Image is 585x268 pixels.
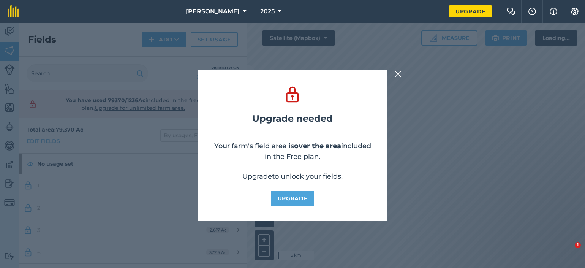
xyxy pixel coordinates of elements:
[570,8,579,15] img: A cog icon
[271,191,315,206] a: Upgrade
[294,142,341,150] strong: over the area
[260,7,275,16] span: 2025
[186,7,240,16] span: [PERSON_NAME]
[449,5,492,17] a: Upgrade
[252,113,333,124] h2: Upgrade needed
[213,141,372,162] p: Your farm's field area is included in the Free plan.
[506,8,515,15] img: Two speech bubbles overlapping with the left bubble in the forefront
[242,172,272,181] a: Upgrade
[242,171,343,182] p: to unlock your fields.
[559,242,577,260] iframe: Intercom live chat
[395,70,402,79] img: svg+xml;base64,PHN2ZyB4bWxucz0iaHR0cDovL3d3dy53My5vcmcvMjAwMC9zdmciIHdpZHRoPSIyMiIgaGVpZ2h0PSIzMC...
[575,242,581,248] span: 1
[8,5,19,17] img: fieldmargin Logo
[550,7,557,16] img: svg+xml;base64,PHN2ZyB4bWxucz0iaHR0cDovL3d3dy53My5vcmcvMjAwMC9zdmciIHdpZHRoPSIxNyIgaGVpZ2h0PSIxNy...
[528,8,537,15] img: A question mark icon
